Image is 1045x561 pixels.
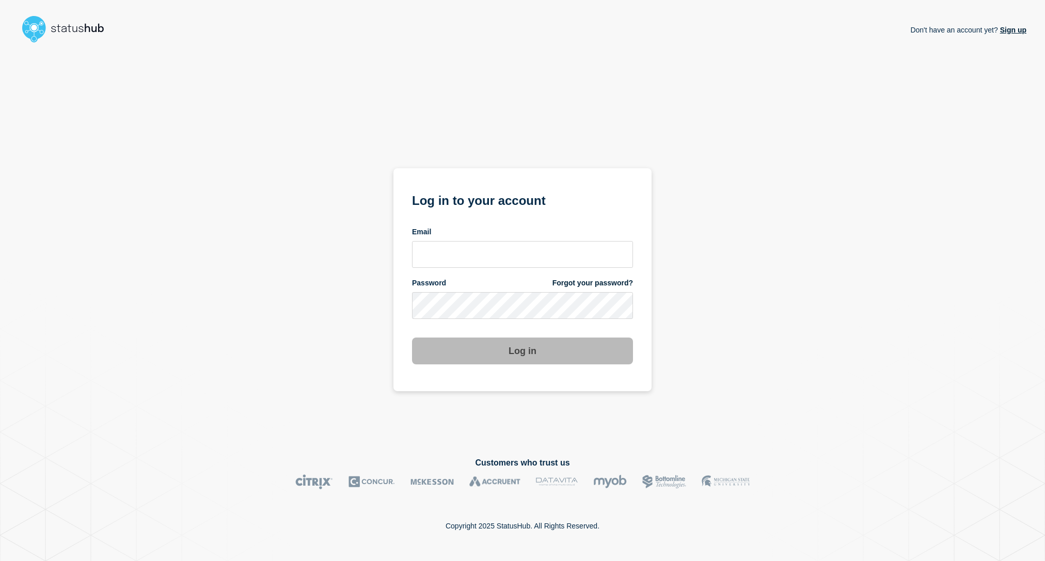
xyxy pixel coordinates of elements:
img: myob logo [593,474,627,489]
img: Bottomline logo [642,474,686,489]
img: Concur logo [349,474,395,489]
p: Copyright 2025 StatusHub. All Rights Reserved. [446,522,599,530]
img: Citrix logo [295,474,333,489]
h1: Log in to your account [412,190,633,209]
img: MSU logo [702,474,750,489]
a: Forgot your password? [552,278,633,288]
span: Password [412,278,446,288]
span: Email [412,227,431,237]
p: Don't have an account yet? [910,18,1026,42]
a: Sign up [998,26,1026,34]
input: password input [412,292,633,319]
img: StatusHub logo [19,12,117,45]
img: McKesson logo [410,474,454,489]
h2: Customers who trust us [19,458,1026,468]
button: Log in [412,338,633,364]
input: email input [412,241,633,268]
img: Accruent logo [469,474,520,489]
img: DataVita logo [536,474,578,489]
